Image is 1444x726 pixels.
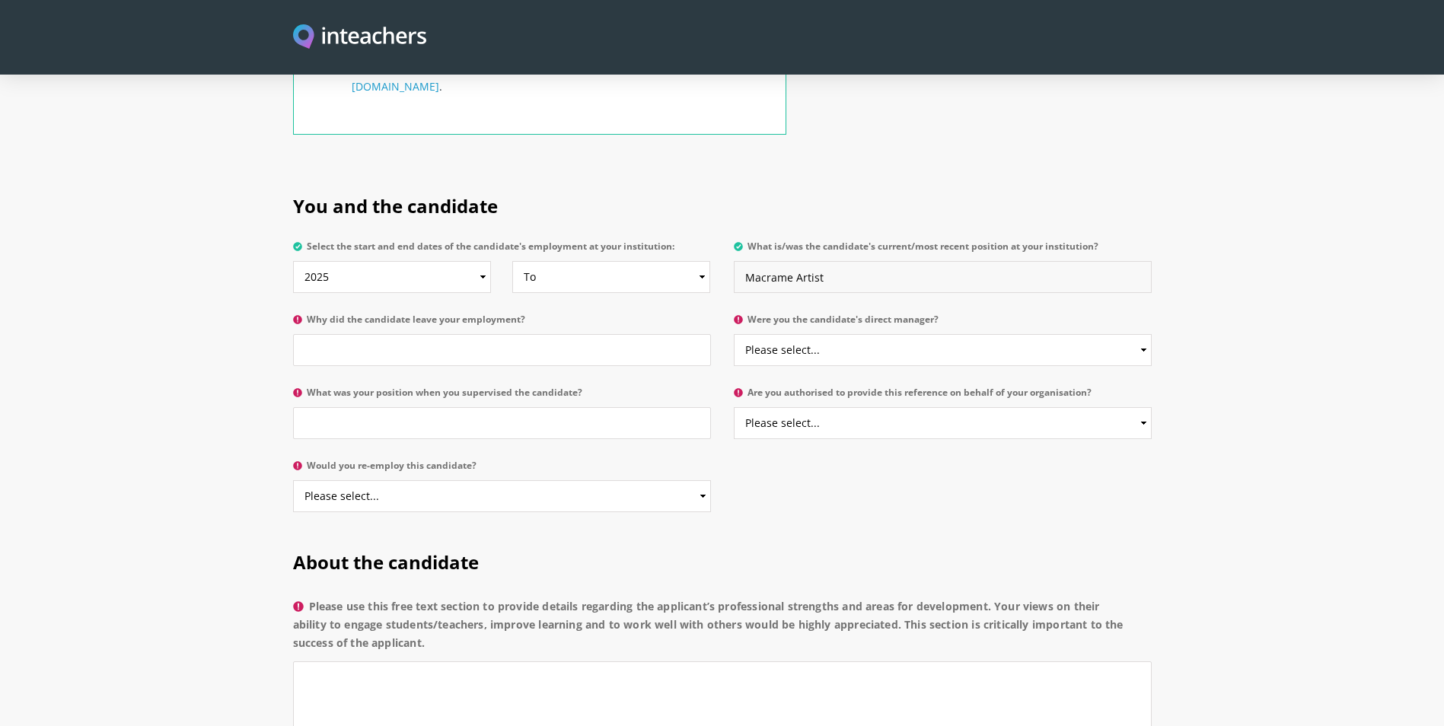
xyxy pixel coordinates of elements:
span: You and the candidate [293,193,498,218]
label: Why did the candidate leave your employment? [293,314,711,334]
span: About the candidate [293,549,479,575]
img: Inteachers [293,24,427,51]
label: Please use this free text section to provide details regarding the applicant’s professional stren... [293,597,1152,661]
label: Select the start and end dates of the candidate's employment at your institution: [293,241,711,261]
a: Visit this site's homepage [293,24,427,51]
label: What was your position when you supervised the candidate? [293,387,711,407]
label: What is/was the candidate's current/most recent position at your institution? [734,241,1152,261]
label: Were you the candidate's direct manager? [734,314,1152,334]
label: Are you authorised to provide this reference on behalf of your organisation? [734,387,1152,407]
label: Would you re-employ this candidate? [293,460,711,480]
